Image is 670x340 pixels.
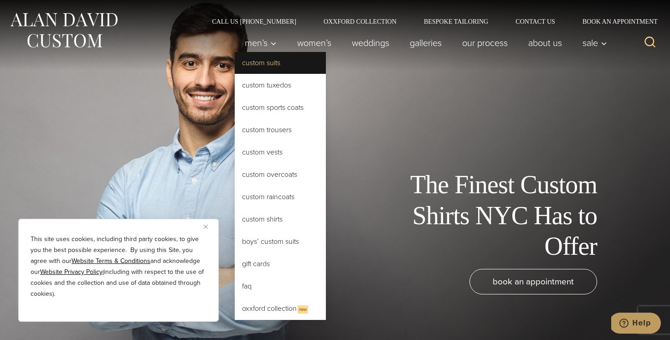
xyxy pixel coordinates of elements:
a: Boys’ Custom Suits [235,231,326,252]
span: New [298,305,308,314]
a: Website Privacy Policy [40,267,103,277]
img: Close [204,225,208,229]
a: FAQ [235,275,326,297]
a: Galleries [400,34,452,52]
button: Close [204,221,215,232]
a: Women’s [287,34,342,52]
a: Call Us [PHONE_NUMBER] [198,18,310,25]
h1: The Finest Custom Shirts NYC Has to Offer [392,170,597,262]
a: Oxxford Collection [310,18,410,25]
img: Alan David Custom [9,10,119,51]
a: Custom Sports Coats [235,97,326,118]
iframe: Opens a widget where you can chat to one of our agents [611,313,661,335]
a: Custom Raincoats [235,186,326,208]
nav: Primary Navigation [235,34,612,52]
a: Bespoke Tailoring [410,18,502,25]
button: Sale sub menu toggle [572,34,612,52]
button: Men’s sub menu toggle [235,34,287,52]
a: Website Terms & Conditions [72,256,150,266]
a: Custom Tuxedos [235,74,326,96]
nav: Secondary Navigation [198,18,661,25]
a: Oxxford CollectionNew [235,298,326,320]
a: Custom Suits [235,52,326,74]
span: book an appointment [493,275,574,288]
a: Our Process [452,34,518,52]
a: Gift Cards [235,253,326,275]
a: Contact Us [502,18,569,25]
a: About Us [518,34,572,52]
a: Custom Vests [235,141,326,163]
a: Custom Shirts [235,208,326,230]
button: View Search Form [639,32,661,54]
a: Custom Trousers [235,119,326,141]
a: Custom Overcoats [235,164,326,185]
a: weddings [342,34,400,52]
p: This site uses cookies, including third party cookies, to give you the best possible experience. ... [31,234,206,299]
a: book an appointment [469,269,597,294]
a: Book an Appointment [569,18,661,25]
